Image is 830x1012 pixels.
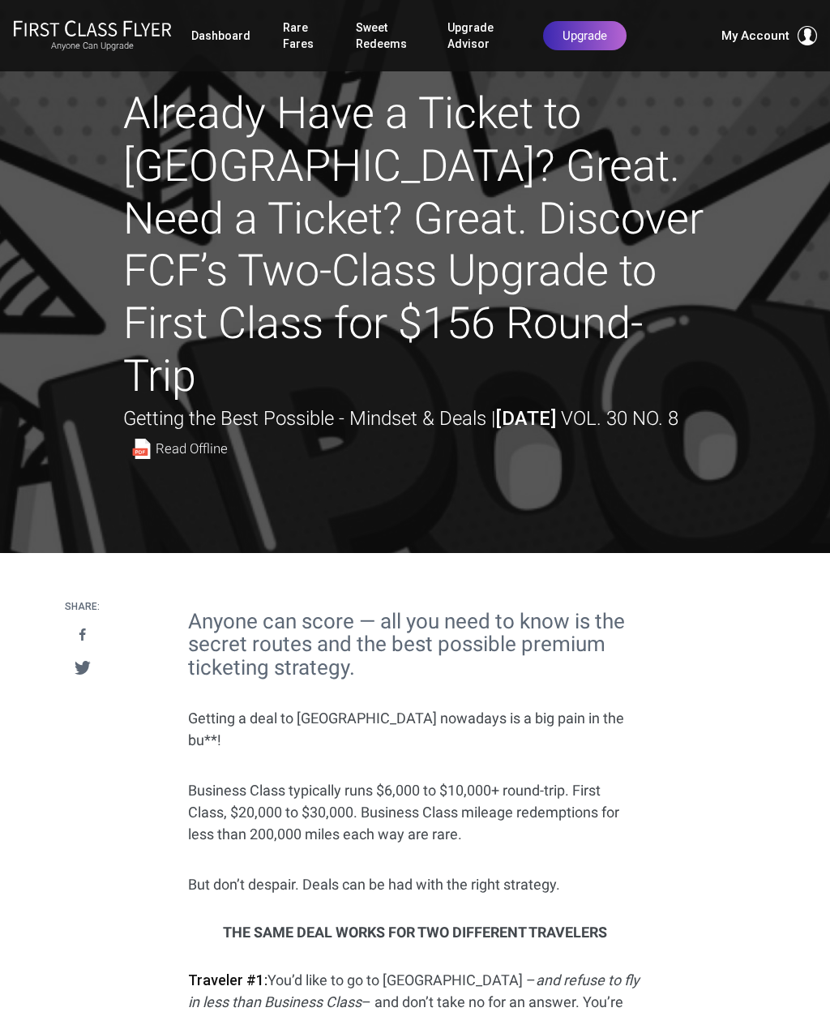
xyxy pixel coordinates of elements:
span: Vol. 30 No. 8 [561,407,678,430]
div: Getting the Best Possible - Mindset & Deals | [123,403,707,465]
small: Anyone Can Upgrade [13,41,172,52]
h2: Anyone can score — all you need to know is the secret routes and the best possible premium ticket... [188,610,642,680]
strong: Traveler #1: [188,971,267,988]
h4: Share: [65,602,100,612]
a: Dashboard [191,21,250,50]
a: Upgrade [543,21,627,50]
p: Getting a deal to [GEOGRAPHIC_DATA] nowadays is a big pain in the bu**! [188,707,642,751]
strong: [DATE] [495,407,556,430]
h1: Already Have a Ticket to [GEOGRAPHIC_DATA]? Great. Need a Ticket? Great. Discover FCF’s Two-Class... [123,88,707,403]
span: Read Offline [156,442,228,456]
img: First Class Flyer [13,19,172,36]
a: Read Offline [131,439,228,459]
span: My Account [721,26,789,45]
img: pdf-file.svg [131,439,152,459]
a: Upgrade Advisor [447,13,511,58]
a: First Class FlyerAnyone Can Upgrade [13,19,172,52]
a: Share [66,620,99,650]
a: Tweet [66,653,99,683]
button: My Account [721,26,817,45]
p: But don’t despair. Deals can be had with the right strategy. [188,873,642,895]
a: Sweet Redeems [356,13,415,58]
a: Rare Fares [283,13,323,58]
p: Business Class typically runs $6,000 to $10,000+ round-trip. First Class, $20,000 to $30,000. Bus... [188,779,642,845]
h3: The Same Deal Works for Two Different Travelers [188,924,642,941]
